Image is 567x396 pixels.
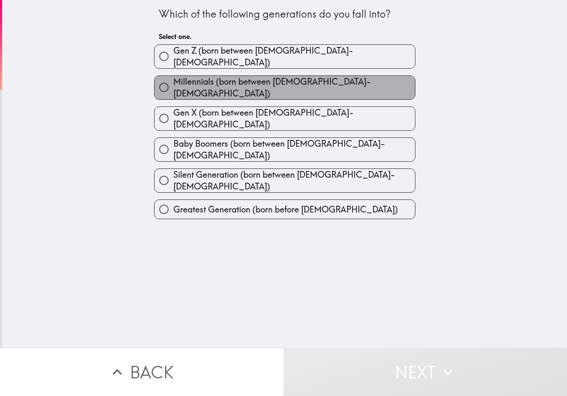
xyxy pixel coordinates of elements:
[155,107,415,130] button: Gen X (born between [DEMOGRAPHIC_DATA]-[DEMOGRAPHIC_DATA])
[173,204,398,215] span: Greatest Generation (born before [DEMOGRAPHIC_DATA])
[159,7,411,21] div: Which of the following generations do you fall into?
[155,76,415,99] button: Millennials (born between [DEMOGRAPHIC_DATA]-[DEMOGRAPHIC_DATA])
[173,45,415,68] span: Gen Z (born between [DEMOGRAPHIC_DATA]-[DEMOGRAPHIC_DATA])
[159,32,411,41] h6: Select one.
[173,138,415,161] span: Baby Boomers (born between [DEMOGRAPHIC_DATA]-[DEMOGRAPHIC_DATA])
[173,107,415,130] span: Gen X (born between [DEMOGRAPHIC_DATA]-[DEMOGRAPHIC_DATA])
[173,169,415,192] span: Silent Generation (born between [DEMOGRAPHIC_DATA]-[DEMOGRAPHIC_DATA])
[155,138,415,161] button: Baby Boomers (born between [DEMOGRAPHIC_DATA]-[DEMOGRAPHIC_DATA])
[283,348,567,396] button: Next
[173,76,415,99] span: Millennials (born between [DEMOGRAPHIC_DATA]-[DEMOGRAPHIC_DATA])
[155,200,415,219] button: Greatest Generation (born before [DEMOGRAPHIC_DATA])
[155,45,415,68] button: Gen Z (born between [DEMOGRAPHIC_DATA]-[DEMOGRAPHIC_DATA])
[155,169,415,192] button: Silent Generation (born between [DEMOGRAPHIC_DATA]-[DEMOGRAPHIC_DATA])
